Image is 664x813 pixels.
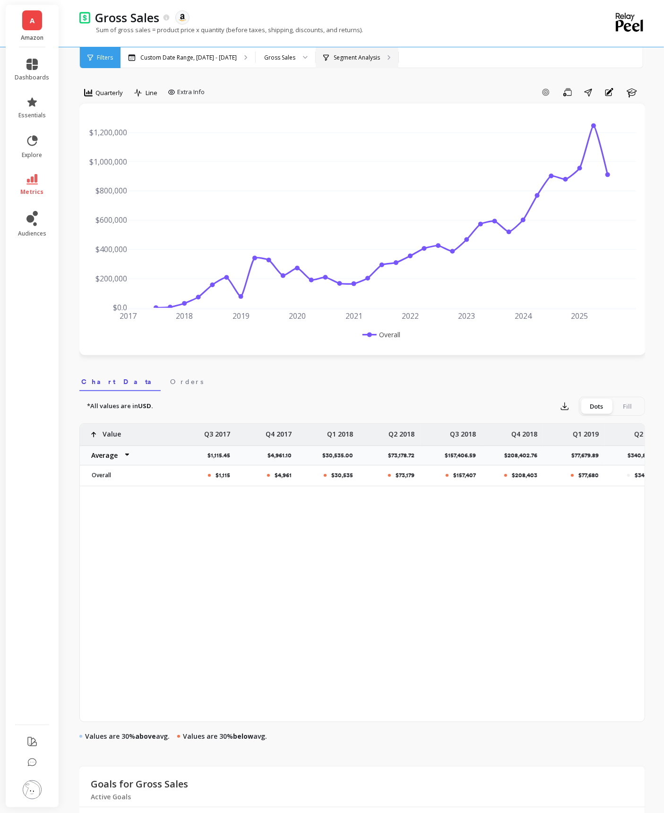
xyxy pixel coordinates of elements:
[267,452,297,459] p: $4,961.10
[275,472,292,479] p: $4,961
[91,776,188,793] p: Goals for Gross Sales
[266,424,292,439] p: Q4 2017
[612,399,643,414] div: Fill
[334,54,380,61] p: Segment Analysis
[79,369,645,391] nav: Tabs
[573,424,599,439] p: Q1 2019
[178,13,187,22] img: api.amazon.svg
[30,15,34,26] span: A
[634,424,660,439] p: Q2 2019
[22,151,43,159] span: explore
[183,732,267,741] p: Values are 30% avg.
[79,11,90,23] img: header icon
[331,472,353,479] p: $30,535
[327,424,353,439] p: Q1 2018
[396,472,414,479] p: $73,179
[450,424,476,439] p: Q3 2018
[504,452,543,459] p: $208,402.76
[18,112,46,119] span: essentials
[87,402,153,411] p: *All values are in
[233,732,253,741] strong: below
[146,88,157,97] span: Line
[95,9,159,26] p: Gross Sales
[79,26,363,34] p: Sum of gross sales = product price x quantity (before taxes, shipping, discounts, and returns).
[103,424,121,439] p: Value
[81,377,159,386] span: Chart Data
[581,399,612,414] div: Dots
[138,402,153,410] strong: USD.
[15,34,50,42] p: Amazon
[264,53,295,62] div: Gross Sales
[135,732,156,741] strong: above
[23,780,42,799] img: profile picture
[18,230,46,237] span: audiences
[511,424,537,439] p: Q4 2018
[177,87,205,97] span: Extra Info
[388,424,414,439] p: Q2 2018
[97,54,113,61] span: Filters
[170,377,203,386] span: Orders
[445,452,482,459] p: $157,406.59
[578,472,599,479] p: $77,680
[453,472,476,479] p: $157,407
[140,54,237,61] p: Custom Date Range, [DATE] - [DATE]
[21,188,44,196] span: metrics
[512,472,537,479] p: $208,403
[91,793,188,801] p: Active Goals
[322,452,359,459] p: $30,535.00
[204,424,230,439] p: Q3 2017
[388,452,420,459] p: $73,178.72
[85,732,170,741] p: Values are 30% avg.
[207,452,236,459] p: $1,115.45
[15,74,50,81] span: dashboards
[635,472,660,479] p: $340,830
[86,472,169,479] p: Overall
[216,472,230,479] p: $1,115
[95,88,123,97] span: Quarterly
[571,452,604,459] p: $77,679.89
